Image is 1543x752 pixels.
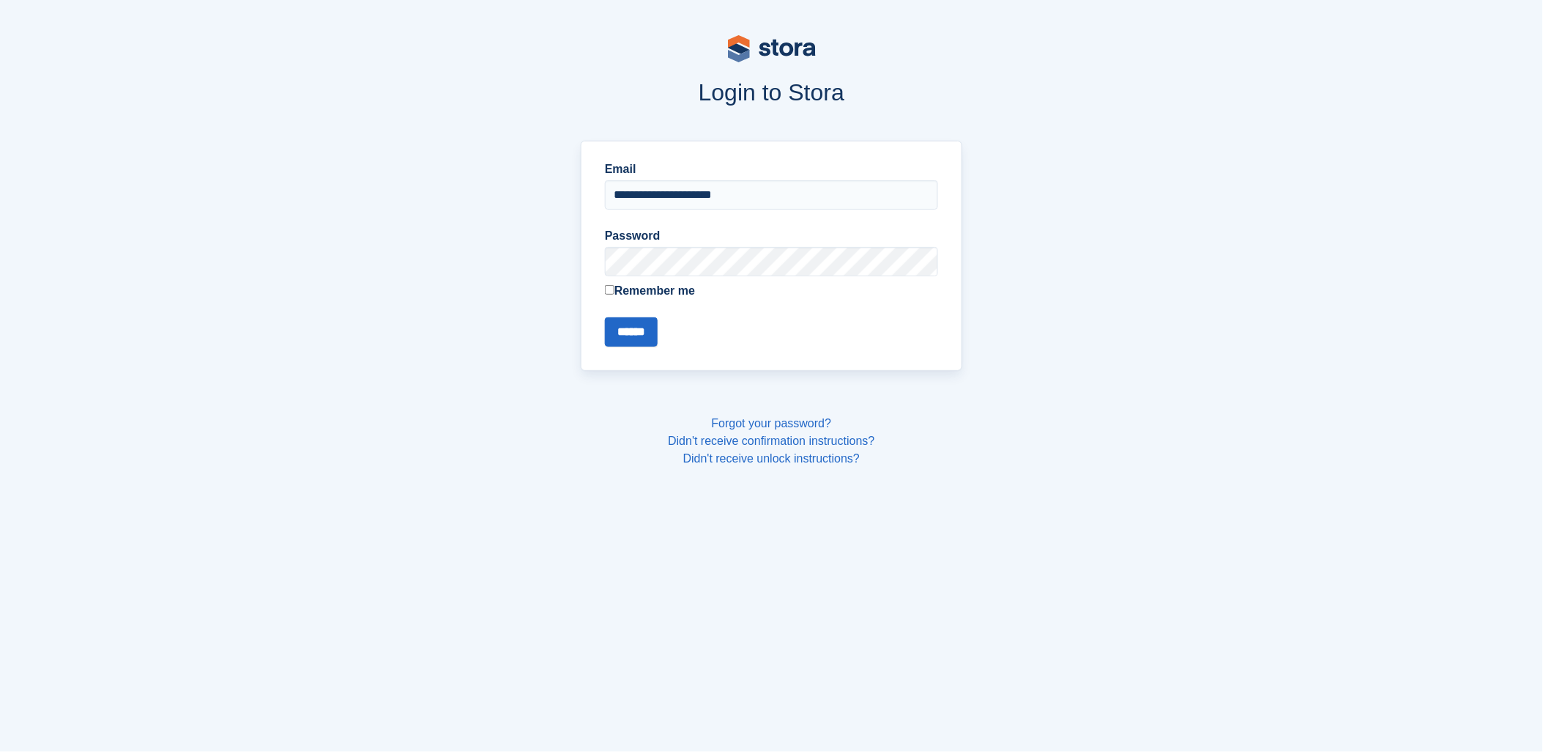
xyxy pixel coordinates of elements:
input: Remember me [605,285,614,295]
label: Email [605,161,938,178]
a: Forgot your password? [712,417,832,430]
a: Didn't receive unlock instructions? [683,452,860,465]
h1: Login to Stora [302,79,1242,106]
a: Didn't receive confirmation instructions? [668,435,874,447]
label: Remember me [605,282,938,300]
img: stora-logo-53a41332b3708ae10de48c4981b4e9114cc0af31d8433b30ea865607fb682f29.svg [728,35,816,62]
label: Password [605,227,938,245]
